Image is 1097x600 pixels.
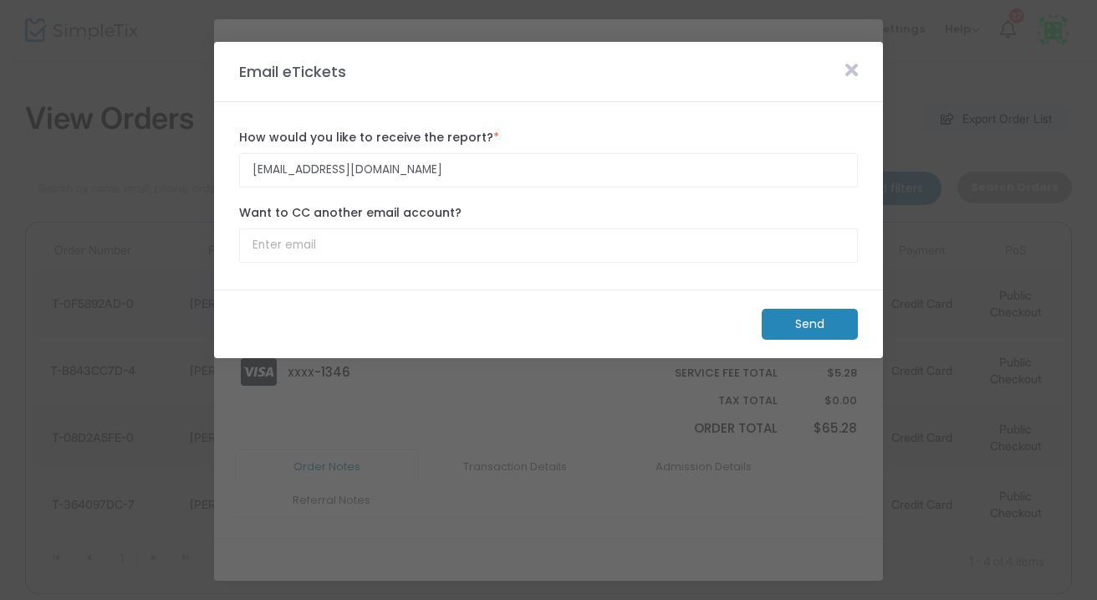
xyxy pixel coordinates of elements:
[762,309,858,340] m-button: Send
[239,129,858,146] label: How would you like to receive the report?
[239,153,858,187] input: Enter email
[214,42,883,102] m-panel-header: Email eTickets
[239,204,858,222] label: Want to CC another email account?
[239,228,858,263] input: Enter email
[231,60,355,83] m-panel-title: Email eTickets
